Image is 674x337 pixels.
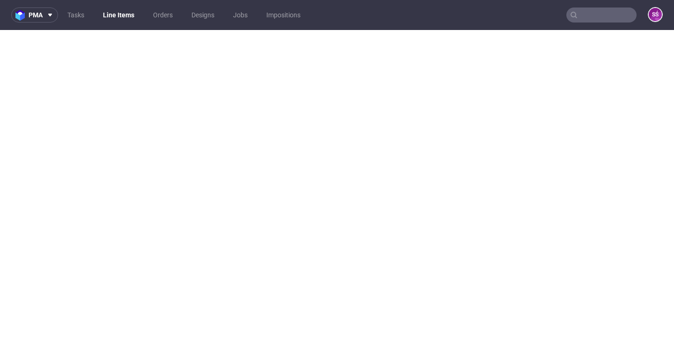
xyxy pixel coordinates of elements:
a: Line Items [97,7,140,22]
a: Impositions [261,7,306,22]
button: pma [11,7,58,22]
img: logo [15,10,29,21]
figcaption: SŚ [649,8,662,21]
a: Jobs [227,7,253,22]
a: Tasks [62,7,90,22]
a: Designs [186,7,220,22]
span: pma [29,12,43,18]
a: Orders [147,7,178,22]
